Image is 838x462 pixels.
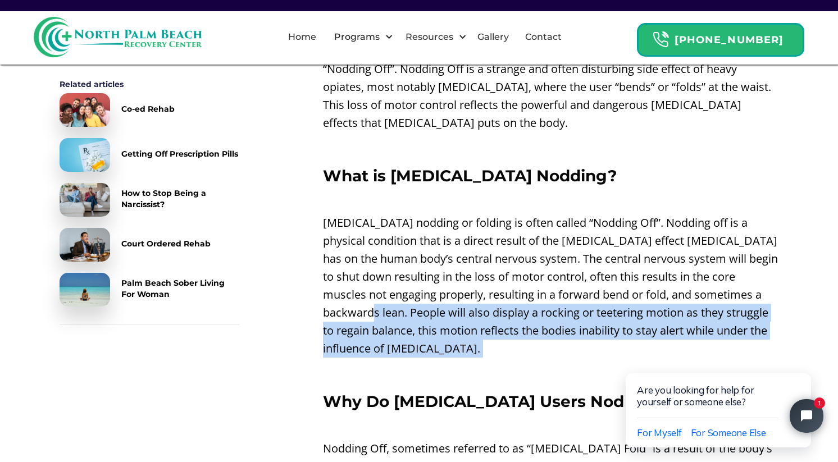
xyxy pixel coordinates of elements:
[121,103,175,115] div: Co-ed Rehab
[323,363,778,381] p: ‍
[518,19,568,55] a: Contact
[60,228,239,262] a: Court Ordered Rehab
[403,30,456,44] div: Resources
[121,277,239,300] div: Palm Beach Sober Living For Woman
[60,183,239,217] a: How to Stop Being a Narcissist?
[652,31,669,48] img: Header Calendar Icons
[60,138,239,172] a: Getting Off Prescription Pills
[323,138,778,155] p: ‍
[325,19,396,55] div: Programs
[323,416,778,434] p: ‍
[602,337,838,462] iframe: Tidio Chat
[323,166,617,185] strong: What is [MEDICAL_DATA] Nodding?
[396,19,470,55] div: Resources
[323,214,778,358] p: [MEDICAL_DATA] nodding or folding is often called “Nodding Off”. Nodding off is a physical condit...
[323,6,778,132] p: When people take [MEDICAL_DATA] their bodies central nervous system is severely impacted. [MEDICA...
[323,190,778,208] p: ‍
[471,19,516,55] a: Gallery
[121,238,211,249] div: Court Ordered Rehab
[637,17,804,57] a: Header Calendar Icons[PHONE_NUMBER]
[60,273,239,307] a: Palm Beach Sober Living For Woman
[121,187,239,210] div: How to Stop Being a Narcissist?
[281,19,323,55] a: Home
[60,93,239,127] a: Co-ed Rehab
[121,148,238,159] div: Getting Off Prescription Pills
[675,34,784,46] strong: [PHONE_NUMBER]
[60,79,239,90] div: Related articles
[331,30,382,44] div: Programs
[323,392,771,411] strong: Why Do [MEDICAL_DATA] Users Nod Off & Bend Over?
